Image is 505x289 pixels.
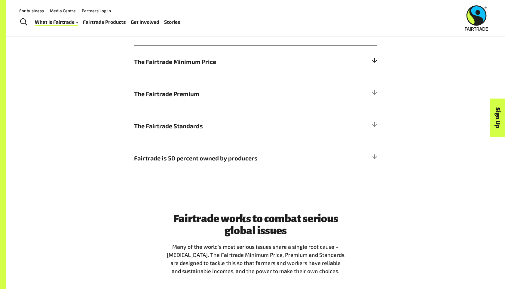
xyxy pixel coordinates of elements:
h3: Fairtrade works to combat serious global issues [165,213,346,237]
a: Fairtrade Products [83,18,126,26]
img: Fairtrade Australia New Zealand logo [465,5,488,31]
a: Partners Log In [82,8,111,13]
a: Toggle Search [16,15,31,30]
a: Get Involved [131,18,159,26]
span: The Fairtrade Minimum Price [134,57,316,66]
a: What is Fairtrade [35,18,78,26]
span: The Fairtrade Standards [134,121,316,130]
a: Media Centre [50,8,76,13]
p: Many of the world’s most serious issues share a single root cause – [MEDICAL_DATA]. The Fairtrade... [165,243,346,275]
span: Fairtrade is 50 percent owned by producers [134,154,316,163]
a: For business [19,8,44,13]
span: The Fairtrade Premium [134,89,316,98]
a: Stories [164,18,180,26]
